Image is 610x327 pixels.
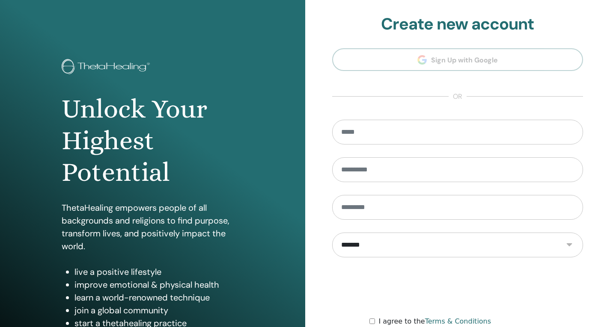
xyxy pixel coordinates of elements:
[378,316,491,327] label: I agree to the
[74,278,244,291] li: improve emotional & physical health
[393,270,523,303] iframe: reCAPTCHA
[62,201,244,253] p: ThetaHealing empowers people of all backgrounds and religions to find purpose, transform lives, a...
[74,304,244,317] li: join a global community
[74,265,244,278] li: live a positive lifestyle
[425,317,491,325] a: Terms & Conditions
[332,15,583,34] h2: Create new account
[449,91,467,102] span: or
[62,93,244,189] h1: Unlock Your Highest Potential
[74,291,244,304] li: learn a world-renowned technique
